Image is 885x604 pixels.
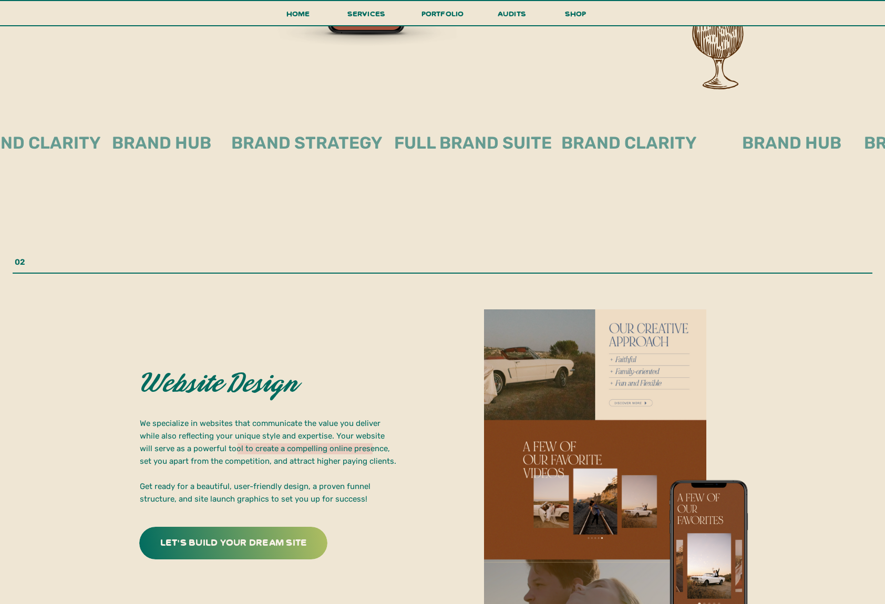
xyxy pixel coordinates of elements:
h2: brand clarity [561,132,716,153]
a: services [344,7,388,26]
a: shop [550,7,601,25]
a: Home [282,7,314,26]
h2: brand hub [112,132,266,153]
span: services [347,8,386,18]
p: 02 [15,256,120,269]
a: audits [496,7,528,25]
h2: full brand suite [394,132,561,153]
p: We specialize in websites that communicate the value you deliver while also reflecting your uniqu... [140,417,397,503]
h2: brand strategy [231,132,386,153]
a: portfolio [418,7,467,26]
a: let's build your dream site [151,534,316,550]
h2: Website Design [140,371,332,400]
